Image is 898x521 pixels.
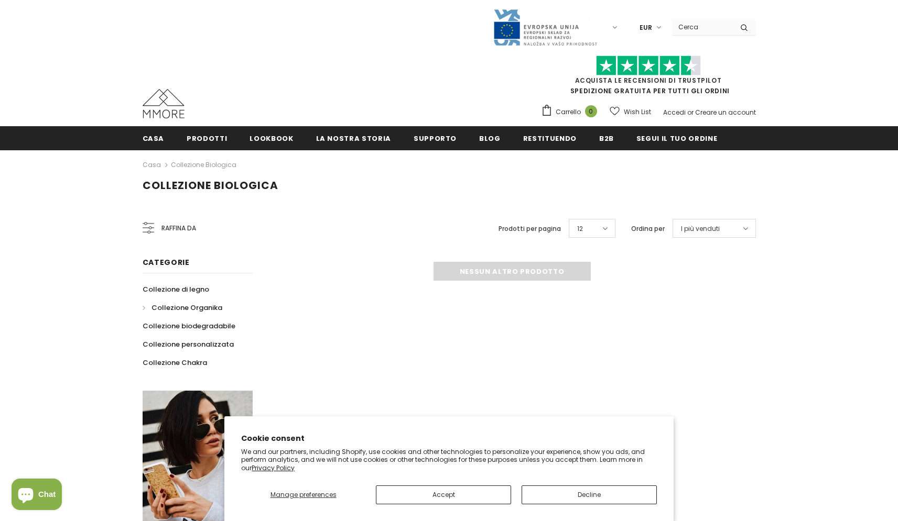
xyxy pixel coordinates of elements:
[636,134,717,143] span: Segui il tuo ordine
[143,284,209,294] span: Collezione di legno
[250,126,293,150] a: Lookbook
[414,134,457,143] span: supporto
[687,108,694,117] span: or
[599,134,614,143] span: B2B
[376,485,511,504] button: Accept
[631,224,665,234] label: Ordina per
[161,223,196,234] span: Raffina da
[640,23,652,33] span: EUR
[522,485,657,504] button: Decline
[695,108,756,117] a: Creare un account
[152,303,222,313] span: Collezione Organika
[599,126,614,150] a: B2B
[316,134,391,143] span: La nostra storia
[250,134,293,143] span: Lookbook
[143,178,278,193] span: Collezione biologica
[143,335,234,353] a: Collezione personalizzata
[493,8,598,47] img: Javni Razpis
[577,224,583,234] span: 12
[523,134,577,143] span: Restituendo
[143,126,165,150] a: Casa
[171,160,236,169] a: Collezione biologica
[143,134,165,143] span: Casa
[624,107,651,117] span: Wish List
[681,224,720,234] span: I più venduti
[143,280,209,298] a: Collezione di legno
[143,321,235,331] span: Collezione biodegradabile
[596,56,701,76] img: Fidati di Pilot Stars
[414,126,457,150] a: supporto
[556,107,581,117] span: Carrello
[241,433,657,444] h2: Cookie consent
[636,126,717,150] a: Segui il tuo ordine
[663,108,686,117] a: Accedi
[143,317,235,335] a: Collezione biodegradabile
[143,353,207,372] a: Collezione Chakra
[316,126,391,150] a: La nostra storia
[143,89,185,118] img: Casi MMORE
[143,298,222,317] a: Collezione Organika
[143,339,234,349] span: Collezione personalizzata
[143,358,207,368] span: Collezione Chakra
[672,19,732,35] input: Search Site
[271,490,337,499] span: Manage preferences
[187,134,227,143] span: Prodotti
[8,479,65,513] inbox-online-store-chat: Shopify online store chat
[241,485,365,504] button: Manage preferences
[523,126,577,150] a: Restituendo
[143,159,161,171] a: Casa
[610,103,651,121] a: Wish List
[585,105,597,117] span: 0
[493,23,598,31] a: Javni Razpis
[479,134,501,143] span: Blog
[499,224,561,234] label: Prodotti per pagina
[143,257,190,268] span: Categorie
[187,126,227,150] a: Prodotti
[541,60,756,95] span: SPEDIZIONE GRATUITA PER TUTTI GLI ORDINI
[541,104,602,120] a: Carrello 0
[241,448,657,472] p: We and our partners, including Shopify, use cookies and other technologies to personalize your ex...
[252,463,295,472] a: Privacy Policy
[575,76,722,85] a: Acquista le recensioni di TrustPilot
[479,126,501,150] a: Blog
